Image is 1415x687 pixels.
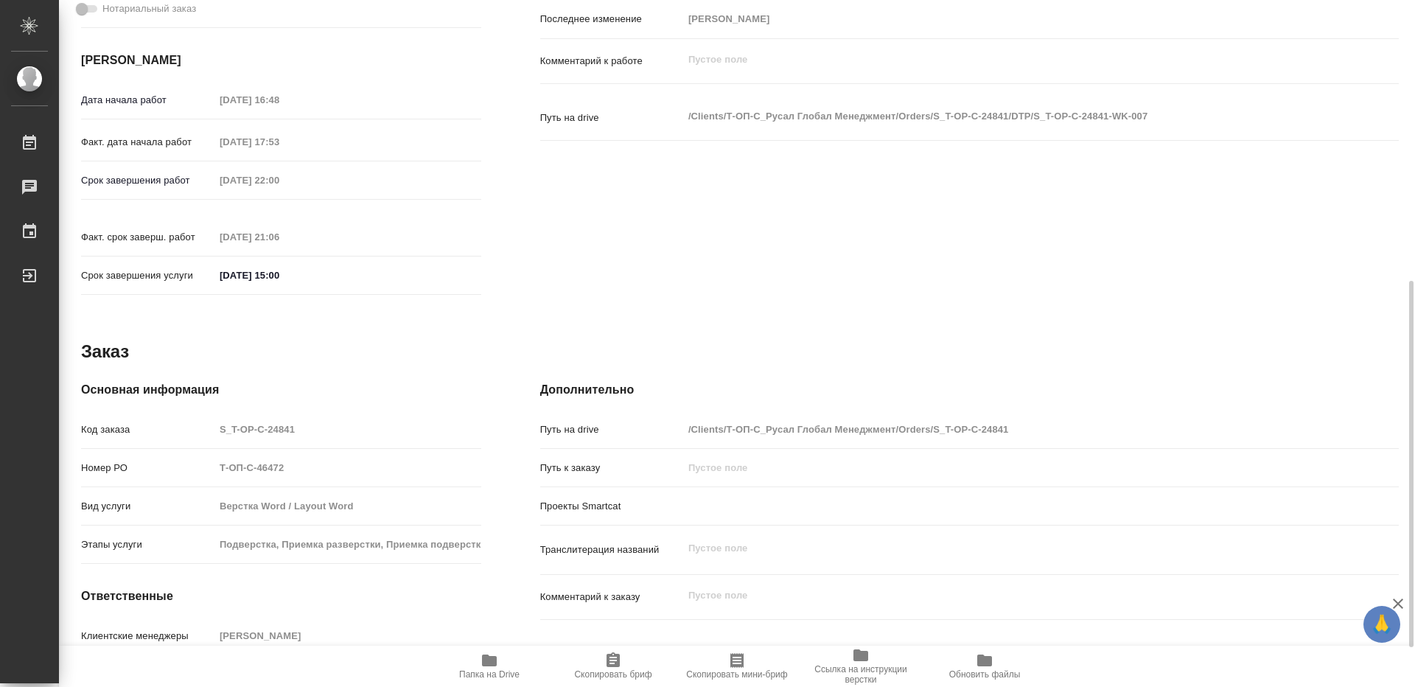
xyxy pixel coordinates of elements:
[214,534,481,555] input: Пустое поле
[686,669,787,680] span: Скопировать мини-бриф
[81,461,214,475] p: Номер РО
[427,646,551,687] button: Папка на Drive
[214,170,343,191] input: Пустое поле
[949,669,1021,680] span: Обновить файлы
[81,340,129,363] h2: Заказ
[214,419,481,440] input: Пустое поле
[540,381,1399,399] h4: Дополнительно
[799,646,923,687] button: Ссылка на инструкции верстки
[214,226,343,248] input: Пустое поле
[81,93,214,108] p: Дата начала работ
[81,499,214,514] p: Вид услуги
[81,422,214,437] p: Код заказа
[808,664,914,685] span: Ссылка на инструкции верстки
[1363,606,1400,643] button: 🙏
[214,131,343,153] input: Пустое поле
[683,104,1327,129] textarea: /Clients/Т-ОП-С_Русал Глобал Менеджмент/Orders/S_T-OP-C-24841/DTP/S_T-OP-C-24841-WK-007
[81,52,481,69] h4: [PERSON_NAME]
[574,669,651,680] span: Скопировать бриф
[551,646,675,687] button: Скопировать бриф
[540,111,683,125] p: Путь на drive
[540,54,683,69] p: Комментарий к работе
[81,268,214,283] p: Срок завершения услуги
[540,461,683,475] p: Путь к заказу
[81,537,214,552] p: Этапы услуги
[540,543,683,557] p: Транслитерация названий
[81,230,214,245] p: Факт. срок заверш. работ
[81,629,214,644] p: Клиентские менеджеры
[683,8,1327,29] input: Пустое поле
[214,265,343,286] input: ✎ Введи что-нибудь
[540,590,683,604] p: Комментарий к заказу
[214,89,343,111] input: Пустое поле
[102,1,196,16] span: Нотариальный заказ
[214,495,481,517] input: Пустое поле
[459,669,520,680] span: Папка на Drive
[923,646,1047,687] button: Обновить файлы
[683,419,1327,440] input: Пустое поле
[540,422,683,437] p: Путь на drive
[81,381,481,399] h4: Основная информация
[81,173,214,188] p: Срок завершения работ
[1369,609,1394,640] span: 🙏
[81,135,214,150] p: Факт. дата начала работ
[540,499,683,514] p: Проекты Smartcat
[683,457,1327,478] input: Пустое поле
[540,12,683,27] p: Последнее изменение
[81,587,481,605] h4: Ответственные
[214,457,481,478] input: Пустое поле
[675,646,799,687] button: Скопировать мини-бриф
[214,625,481,646] input: Пустое поле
